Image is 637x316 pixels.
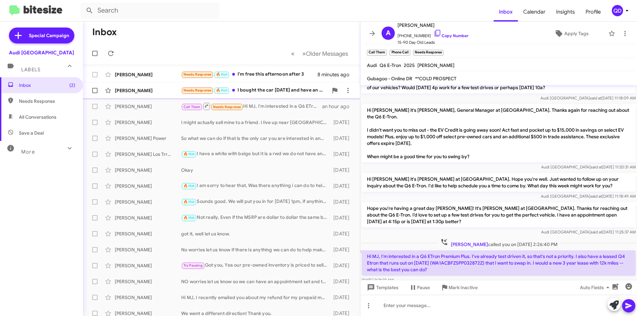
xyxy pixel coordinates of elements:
div: 8 minutes ago [318,71,355,78]
div: [DATE] [330,278,355,285]
span: Templates [366,282,398,293]
span: Inbox [494,2,518,22]
div: No worries let us know if there is anything we can do to help make that choice easier [181,246,330,253]
button: Auto Fields [575,282,617,293]
p: Hi [PERSON_NAME] it's [PERSON_NAME] at [GEOGRAPHIC_DATA]. Hope you're well. Just wanted to follow... [362,173,636,192]
div: an hour ago [322,103,355,110]
span: [PERSON_NAME] [417,62,455,68]
span: Needs Response [213,105,241,109]
div: Okay [181,167,330,173]
div: [PERSON_NAME] [115,262,181,269]
div: [DATE] [330,294,355,301]
div: I might actually sell mine to a friend. I live up near [GEOGRAPHIC_DATA] so not feasible to come ... [181,119,330,126]
div: NO worries let us know so we can have an appointment set and the car ready for you. [181,278,330,285]
button: Pause [404,282,435,293]
div: So what we can do if that is the only car you are interested in and would like to take advantage ... [181,135,330,142]
button: Apply Tags [537,28,605,39]
span: Labels [21,67,40,73]
p: Hope you're having a great day [PERSON_NAME]! It's [PERSON_NAME] at [GEOGRAPHIC_DATA]. Thanks for... [362,202,636,227]
span: Q6 E-Tron [380,62,401,68]
span: Audi [GEOGRAPHIC_DATA] [DATE] 11:18:49 AM [541,194,636,199]
button: Next [298,47,352,60]
span: 15-90 Day Old Leads [397,39,468,46]
span: 🔥 Hot [183,200,195,204]
div: [DATE] [330,183,355,189]
div: [PERSON_NAME] [115,119,181,126]
div: Got you, Yea our pre-owned inventory is priced to sell we base our car prices based on similar ca... [181,262,330,269]
div: Audi [GEOGRAPHIC_DATA] [9,49,74,56]
span: Save a Deal [19,130,44,136]
div: [PERSON_NAME] [115,167,181,173]
span: said at [590,95,602,100]
span: 🔥 Hot [183,216,195,220]
div: [DATE] [330,230,355,237]
span: Audi [GEOGRAPHIC_DATA] [DATE] 11:18:09 AM [540,95,636,100]
button: QD [606,5,630,16]
span: Needs Response [183,88,212,93]
div: [PERSON_NAME] [115,71,181,78]
div: Hi MJ, I'm interested in a Q6 ETron Premium Plus. I've already test driven it, so that's not a pr... [181,102,322,110]
span: called you on [DATE] 2:26:40 PM [438,238,560,248]
div: [PERSON_NAME] [115,87,181,94]
div: [DATE] [330,135,355,142]
div: I have a white with beige but it is a rwd we do not have any more Quattro with a beige or brown i... [181,150,330,158]
button: Previous [287,47,299,60]
span: 🔥 Hot [216,88,227,93]
span: 🔥 Hot [216,72,227,77]
span: Needs Response [19,98,75,104]
span: Try Pausing [183,263,203,268]
span: Apply Tags [564,28,589,39]
span: Auto Fields [580,282,612,293]
span: Special Campaign [29,32,69,39]
div: [DATE] [330,246,355,253]
div: [PERSON_NAME] [115,183,181,189]
div: got it, well let us know. [181,230,330,237]
div: [PERSON_NAME] Los Trrenas [115,151,181,158]
small: Call Them [367,50,387,56]
span: Inbox [19,82,75,89]
small: Phone Call [389,50,410,56]
button: Templates [360,282,404,293]
div: I bought the car [DATE] and have an appointment to pick it up at 4:30pm [DATE]. [PERSON_NAME] [181,87,328,94]
span: Call Them [183,105,201,109]
span: 2025 [404,62,415,68]
a: Profile [580,2,606,22]
h1: Inbox [92,27,117,37]
span: « [291,49,295,58]
nav: Page navigation example [287,47,352,60]
div: [PERSON_NAME] [115,278,181,285]
div: [DATE] [330,262,355,269]
div: [DATE] [330,199,355,205]
span: [PERSON_NAME] [397,21,468,29]
span: said at [590,194,602,199]
div: [PERSON_NAME] [115,215,181,221]
span: Older Messages [306,50,348,57]
div: [PERSON_NAME] Power [115,135,181,142]
span: 🔥 Hot [183,184,195,188]
a: Special Campaign [9,28,74,43]
div: [DATE] [330,119,355,126]
span: (2) [69,82,75,89]
span: [DATE] 9:21:23 AM [362,278,393,283]
div: [PERSON_NAME] [115,230,181,237]
div: QD [612,5,623,16]
a: Copy Number [434,33,468,38]
span: Mark Inactive [449,282,478,293]
a: Calendar [518,2,551,22]
div: Not really, Even if the MSRP are dollar to dollar the same because different companies use differ... [181,214,330,221]
span: Gubagoo - Online DR [367,76,412,82]
p: Hi MJ, I'm interested in a Q6 ETron Premium Plus. I've already test driven it, so that's not a pr... [362,250,636,276]
span: Audi [367,62,377,68]
div: [PERSON_NAME] [115,103,181,110]
span: Insights [551,2,580,22]
span: Audi [GEOGRAPHIC_DATA] [DATE] 11:20:31 AM [541,164,636,169]
span: All Conversations [19,114,56,120]
div: I'm free this afternoon after 3 [181,71,318,78]
div: [PERSON_NAME] [115,294,181,301]
small: Needs Response [413,50,444,56]
span: Needs Response [183,72,212,77]
span: said at [591,164,602,169]
span: 🔥 Hot [183,152,195,156]
div: [DATE] [330,167,355,173]
span: Pause [417,282,430,293]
